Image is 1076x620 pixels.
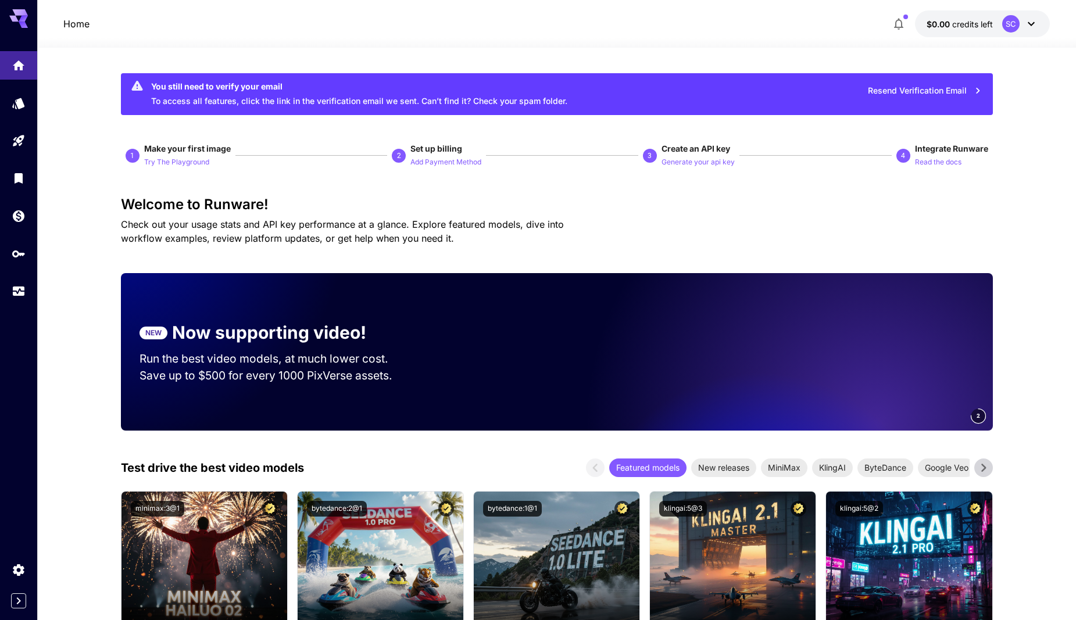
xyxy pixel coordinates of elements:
p: 2 [397,150,401,161]
div: Library [12,171,26,185]
span: Featured models [609,461,687,474]
button: Certified Model – Vetted for best performance and includes a commercial license. [614,501,630,517]
div: Playground [12,134,26,148]
div: Home [12,58,26,73]
span: KlingAI [812,461,853,474]
div: $0.00 [927,18,993,30]
div: API Keys [12,246,26,261]
button: bytedance:1@1 [483,501,542,517]
p: Try The Playground [144,157,209,168]
div: Wallet [12,209,26,223]
p: Generate your api key [662,157,735,168]
button: Certified Model – Vetted for best performance and includes a commercial license. [791,501,806,517]
p: 4 [901,150,905,161]
span: MiniMax [761,461,807,474]
span: Make your first image [144,144,231,153]
div: Google Veo [918,458,975,477]
div: MiniMax [761,458,807,477]
div: You still need to verify your email [151,80,567,92]
button: bytedance:2@1 [307,501,367,517]
a: Home [63,17,90,31]
button: Add Payment Method [410,155,481,169]
button: minimax:3@1 [131,501,184,517]
button: klingai:5@3 [659,501,707,517]
p: 3 [648,150,652,161]
button: Read the docs [915,155,961,169]
p: Add Payment Method [410,157,481,168]
span: Set up billing [410,144,462,153]
div: Models [12,96,26,110]
button: $0.00SC [915,10,1050,37]
p: 1 [130,150,134,161]
div: KlingAI [812,458,853,477]
div: Usage [12,284,26,299]
button: Certified Model – Vetted for best performance and includes a commercial license. [438,501,454,517]
span: New releases [691,461,756,474]
button: Try The Playground [144,155,209,169]
span: $0.00 [927,19,952,29]
p: Read the docs [915,157,961,168]
div: New releases [691,458,756,477]
span: Check out your usage stats and API key performance at a glance. Explore featured models, dive int... [121,218,564,244]
span: 2 [977,411,980,420]
span: Integrate Runware [915,144,988,153]
button: Certified Model – Vetted for best performance and includes a commercial license. [967,501,983,517]
button: Generate your api key [662,155,735,169]
p: Test drive the best video models [121,459,304,476]
button: klingai:5@2 [835,501,883,517]
nav: breadcrumb [63,17,90,31]
div: Featured models [609,458,687,477]
span: credits left [952,19,993,29]
div: To access all features, click the link in the verification email we sent. Can’t find it? Check yo... [151,77,567,112]
div: SC [1002,15,1020,33]
p: Run the best video models, at much lower cost. [140,350,410,367]
h3: Welcome to Runware! [121,196,993,213]
button: Resend Verification Email [861,79,988,103]
span: ByteDance [857,461,913,474]
span: Create an API key [662,144,730,153]
div: Settings [12,562,26,577]
p: Save up to $500 for every 1000 PixVerse assets. [140,367,410,384]
button: Certified Model – Vetted for best performance and includes a commercial license. [262,501,278,517]
p: Now supporting video! [172,320,366,346]
p: NEW [145,328,162,338]
div: ByteDance [857,458,913,477]
span: Google Veo [918,461,975,474]
button: Expand sidebar [11,593,26,608]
